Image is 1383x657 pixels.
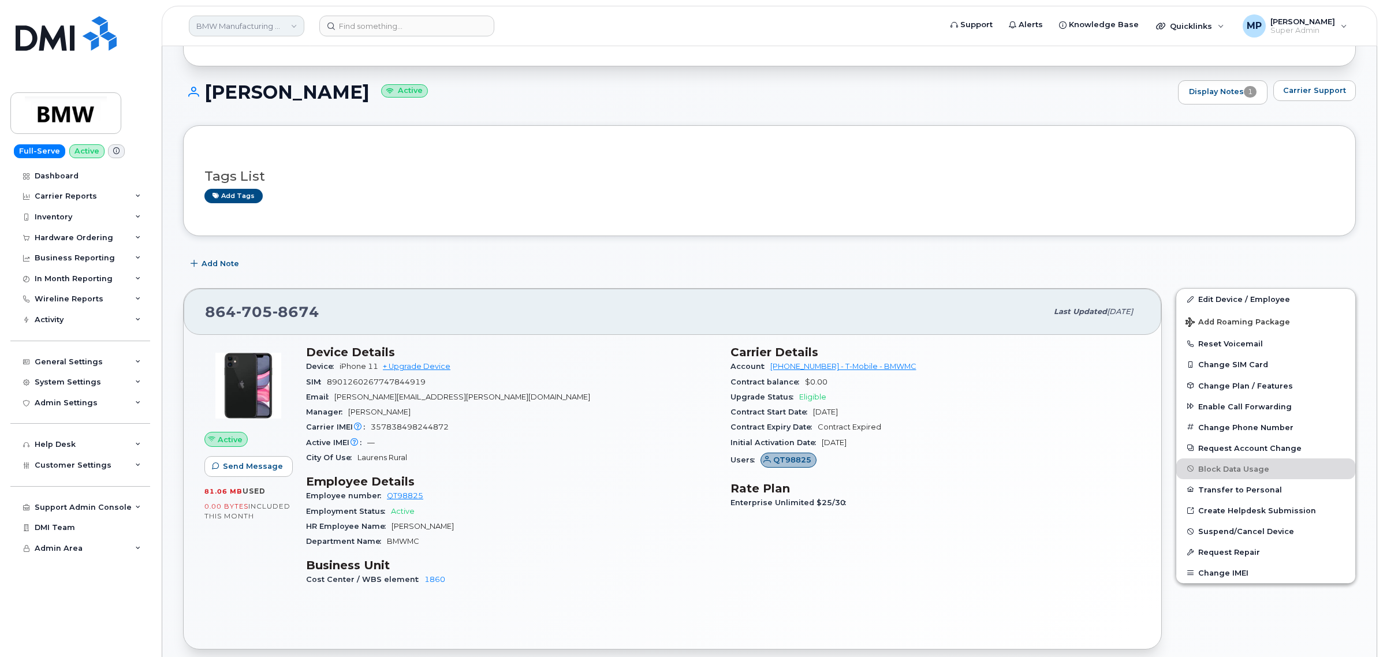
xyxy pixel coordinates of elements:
[306,575,424,584] span: Cost Center / WBS element
[319,16,494,36] input: Find something...
[730,423,818,431] span: Contract Expiry Date
[392,522,454,531] span: [PERSON_NAME]
[202,258,239,269] span: Add Note
[387,491,423,500] a: QT98825
[1001,13,1051,36] a: Alerts
[1198,381,1293,390] span: Change Plan / Features
[381,84,428,98] small: Active
[306,558,717,572] h3: Business Unit
[306,408,348,416] span: Manager
[730,345,1141,359] h3: Carrier Details
[1176,438,1355,458] button: Request Account Change
[371,423,449,431] span: 357838498244872
[1170,21,1212,31] span: Quicklinks
[799,393,826,401] span: Eligible
[1176,521,1355,542] button: Suspend/Cancel Device
[730,456,761,464] span: Users
[1270,26,1335,35] span: Super Admin
[1198,402,1292,410] span: Enable Call Forwarding
[1069,19,1139,31] span: Knowledge Base
[340,362,378,371] span: iPhone 11
[367,438,375,447] span: —
[243,487,266,495] span: used
[306,423,371,431] span: Carrier IMEI
[204,456,293,477] button: Send Message
[770,362,916,371] a: [PHONE_NUMBER] - T-Mobile - BMWMC
[1178,80,1268,104] a: Display Notes1
[1051,13,1147,36] a: Knowledge Base
[218,434,243,445] span: Active
[348,408,411,416] span: [PERSON_NAME]
[730,362,770,371] span: Account
[730,393,799,401] span: Upgrade Status
[306,522,392,531] span: HR Employee Name
[960,19,993,31] span: Support
[183,253,249,274] button: Add Note
[306,507,391,516] span: Employment Status
[1333,607,1374,648] iframe: Messenger Launcher
[805,378,827,386] span: $0.00
[761,456,817,464] a: QT98825
[306,345,717,359] h3: Device Details
[273,303,319,320] span: 8674
[1176,333,1355,354] button: Reset Voicemail
[1176,458,1355,479] button: Block Data Usage
[223,461,283,472] span: Send Message
[1107,307,1133,316] span: [DATE]
[1176,289,1355,309] a: Edit Device / Employee
[1176,396,1355,417] button: Enable Call Forwarding
[1176,562,1355,583] button: Change IMEI
[204,487,243,495] span: 81.06 MB
[204,169,1334,184] h3: Tags List
[306,537,387,546] span: Department Name
[1247,19,1262,33] span: MP
[1019,19,1043,31] span: Alerts
[1186,318,1290,328] span: Add Roaming Package
[1176,375,1355,396] button: Change Plan / Features
[306,362,340,371] span: Device
[214,351,283,420] img: iPhone_11.jpg
[1176,479,1355,500] button: Transfer to Personal
[1235,14,1355,38] div: Michael Partack
[424,575,445,584] a: 1860
[204,189,263,203] a: Add tags
[306,438,367,447] span: Active IMEI
[730,438,822,447] span: Initial Activation Date
[383,362,450,371] a: + Upgrade Device
[1244,86,1257,98] span: 1
[1283,85,1346,96] span: Carrier Support
[822,438,847,447] span: [DATE]
[1198,527,1294,536] span: Suspend/Cancel Device
[730,498,852,507] span: Enterprise Unlimited $25/30
[1148,14,1232,38] div: Quicklinks
[813,408,838,416] span: [DATE]
[773,454,811,465] span: QT98825
[730,481,1141,495] h3: Rate Plan
[1176,417,1355,438] button: Change Phone Number
[818,423,881,431] span: Contract Expired
[327,378,426,386] span: 8901260267747844919
[204,502,248,510] span: 0.00 Bytes
[391,507,415,516] span: Active
[1176,500,1355,521] a: Create Helpdesk Submission
[1273,80,1356,101] button: Carrier Support
[387,537,419,546] span: BMWMC
[334,393,590,401] span: [PERSON_NAME][EMAIL_ADDRESS][PERSON_NAME][DOMAIN_NAME]
[730,378,805,386] span: Contract balance
[1054,307,1107,316] span: Last updated
[1176,354,1355,375] button: Change SIM Card
[357,453,407,462] span: Laurens Rural
[306,378,327,386] span: SIM
[306,491,387,500] span: Employee number
[730,408,813,416] span: Contract Start Date
[189,16,304,36] a: BMW Manufacturing Co LLC
[1176,542,1355,562] button: Request Repair
[306,453,357,462] span: City Of Use
[942,13,1001,36] a: Support
[183,82,1172,102] h1: [PERSON_NAME]
[1270,17,1335,26] span: [PERSON_NAME]
[1176,309,1355,333] button: Add Roaming Package
[306,475,717,488] h3: Employee Details
[236,303,273,320] span: 705
[205,303,319,320] span: 864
